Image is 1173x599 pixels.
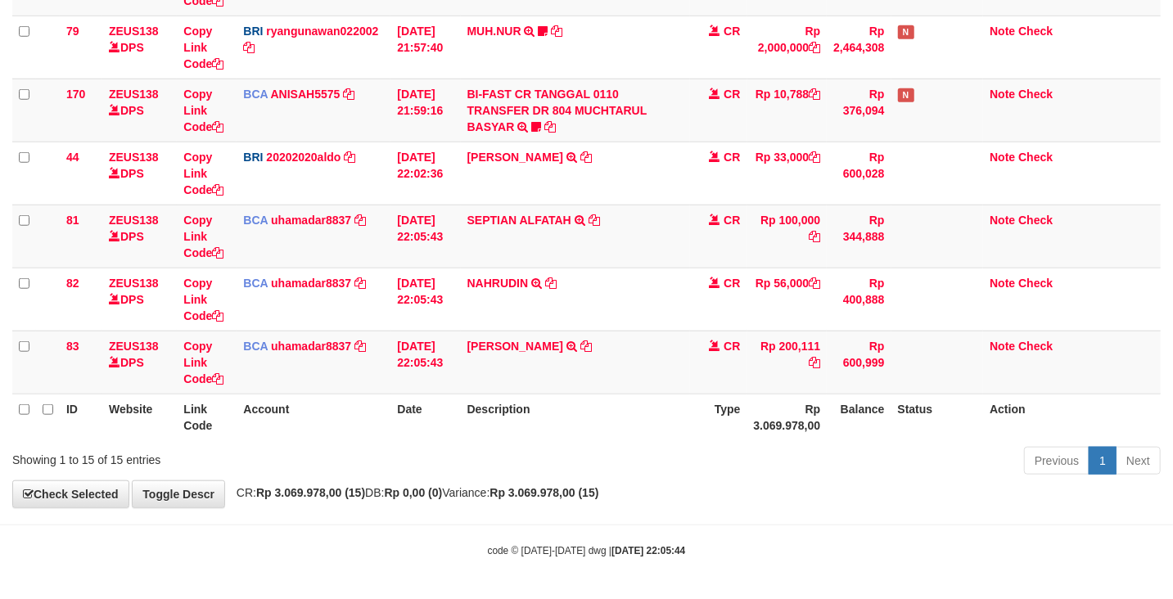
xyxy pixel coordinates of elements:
[102,16,177,79] td: DPS
[102,79,177,142] td: DPS
[183,88,223,133] a: Copy Link Code
[1018,214,1053,227] a: Check
[354,340,366,353] a: Copy uhamadar8837 to clipboard
[544,120,556,133] a: Copy BI-FAST CR TANGGAL 0110 TRANSFER DR 804 MUCHTARUL BASYAR to clipboard
[467,151,563,164] a: [PERSON_NAME]
[490,486,598,499] strong: Rp 3.069.978,00 (15)
[102,268,177,331] td: DPS
[809,41,820,54] a: Copy Rp 2,000,000 to clipboard
[183,151,223,196] a: Copy Link Code
[66,340,79,353] span: 83
[827,79,891,142] td: Rp 376,094
[983,394,1161,440] th: Action
[102,331,177,394] td: DPS
[580,340,592,353] a: Copy M ABDUL AZIZ to clipboard
[467,214,571,227] a: SEPTIAN ALFATAH
[747,394,828,440] th: Rp 3.069.978,00
[183,340,223,385] a: Copy Link Code
[66,277,79,290] span: 82
[344,151,355,164] a: Copy 20202020aldo to clipboard
[724,88,740,101] span: CR
[266,25,378,38] a: ryangunawan022002
[589,214,600,227] a: Copy SEPTIAN ALFATAH to clipboard
[109,151,159,164] a: ZEUS138
[990,277,1015,290] a: Note
[243,340,268,353] span: BCA
[467,277,529,290] a: NAHRUDIN
[724,340,740,353] span: CR
[109,277,159,290] a: ZEUS138
[488,545,686,556] small: code © [DATE]-[DATE] dwg |
[385,486,443,499] strong: Rp 0,00 (0)
[390,79,460,142] td: [DATE] 21:59:16
[747,79,828,142] td: Rp 10,788
[183,25,223,70] a: Copy Link Code
[109,88,159,101] a: ZEUS138
[724,151,740,164] span: CR
[809,277,820,290] a: Copy Rp 56,000 to clipboard
[990,25,1015,38] a: Note
[1018,88,1053,101] a: Check
[243,88,268,101] span: BCA
[183,214,223,259] a: Copy Link Code
[390,142,460,205] td: [DATE] 22:02:36
[266,151,341,164] a: 20202020aldo
[827,331,891,394] td: Rp 600,999
[12,445,476,468] div: Showing 1 to 15 of 15 entries
[467,340,563,353] a: [PERSON_NAME]
[390,268,460,331] td: [DATE] 22:05:43
[343,88,354,101] a: Copy ANISAH5575 to clipboard
[390,205,460,268] td: [DATE] 22:05:43
[66,214,79,227] span: 81
[1018,25,1053,38] a: Check
[132,480,225,508] a: Toggle Descr
[109,340,159,353] a: ZEUS138
[1089,447,1117,475] a: 1
[690,394,747,440] th: Type
[724,214,740,227] span: CR
[990,214,1015,227] a: Note
[747,142,828,205] td: Rp 33,000
[66,25,79,38] span: 79
[990,88,1015,101] a: Note
[747,331,828,394] td: Rp 200,111
[898,25,914,39] span: Has Note
[461,394,690,440] th: Description
[724,25,740,38] span: CR
[177,394,237,440] th: Link Code
[243,277,268,290] span: BCA
[354,277,366,290] a: Copy uhamadar8837 to clipboard
[809,230,820,243] a: Copy Rp 100,000 to clipboard
[12,480,129,508] a: Check Selected
[891,394,984,440] th: Status
[580,151,592,164] a: Copy TANYA RIANTIKA to clipboard
[1024,447,1090,475] a: Previous
[271,340,351,353] a: uhamadar8837
[109,25,159,38] a: ZEUS138
[228,486,599,499] span: CR: DB: Variance:
[243,214,268,227] span: BCA
[256,486,365,499] strong: Rp 3.069.978,00 (15)
[1018,340,1053,353] a: Check
[827,16,891,79] td: Rp 2,464,308
[237,394,390,440] th: Account
[990,151,1015,164] a: Note
[724,277,740,290] span: CR
[827,205,891,268] td: Rp 344,888
[66,151,79,164] span: 44
[747,16,828,79] td: Rp 2,000,000
[102,142,177,205] td: DPS
[354,214,366,227] a: Copy uhamadar8837 to clipboard
[809,151,820,164] a: Copy Rp 33,000 to clipboard
[1116,447,1161,475] a: Next
[1018,151,1053,164] a: Check
[271,88,341,101] a: ANISAH5575
[390,16,460,79] td: [DATE] 21:57:40
[183,277,223,322] a: Copy Link Code
[102,394,177,440] th: Website
[390,331,460,394] td: [DATE] 22:05:43
[747,268,828,331] td: Rp 56,000
[109,214,159,227] a: ZEUS138
[827,394,891,440] th: Balance
[271,214,351,227] a: uhamadar8837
